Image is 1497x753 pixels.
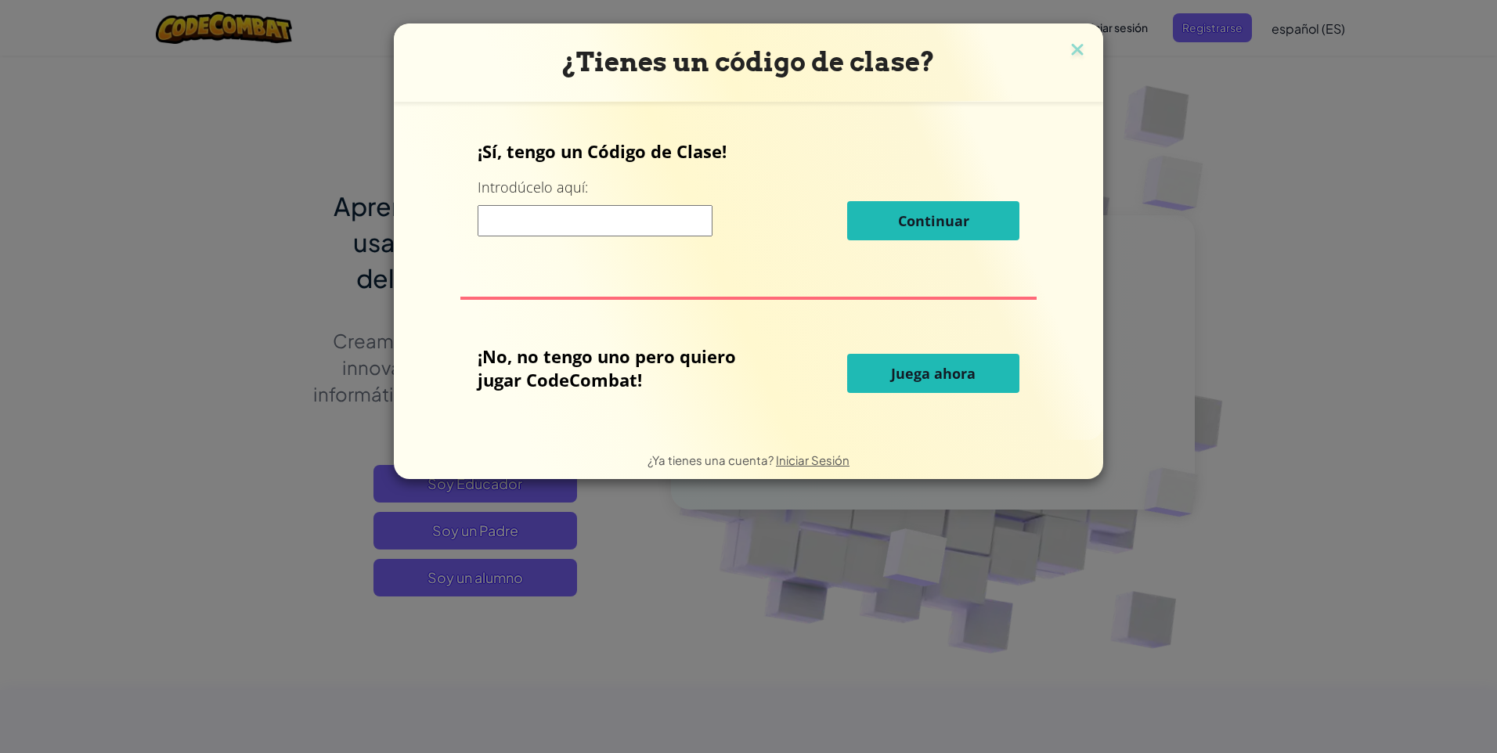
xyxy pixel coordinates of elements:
[478,344,770,391] p: ¡No, no tengo uno pero quiero jugar CodeCombat!
[847,201,1019,240] button: Continuar
[562,46,935,77] span: ¿Tienes un código de clase?
[478,178,588,197] label: Introdúcelo aquí:
[847,354,1019,393] button: Juega ahora
[478,139,1020,163] p: ¡Sí, tengo un Código de Clase!
[776,452,850,467] a: Iniciar Sesión
[647,452,776,467] span: ¿Ya tienes una cuenta?
[1067,39,1088,63] img: close icon
[898,211,969,230] span: Continuar
[891,364,976,383] span: Juega ahora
